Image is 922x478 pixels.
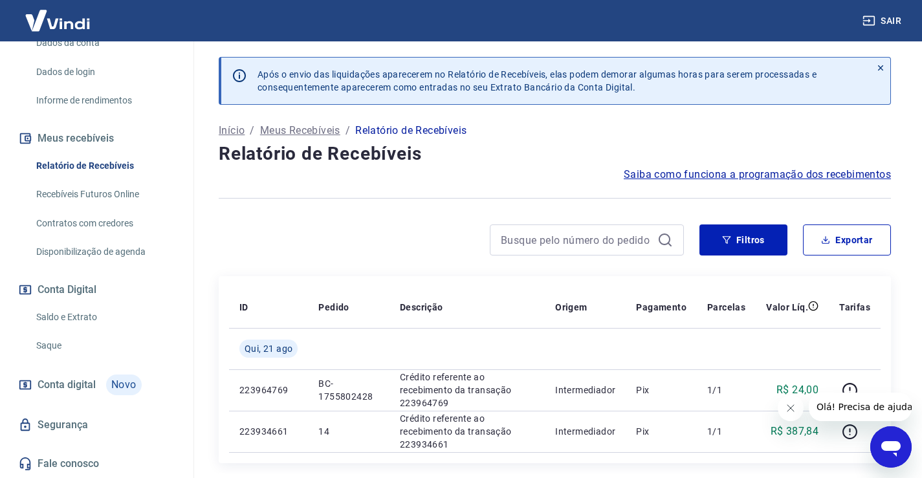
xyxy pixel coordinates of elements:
p: R$ 24,00 [776,382,818,398]
button: Filtros [699,224,787,255]
p: Descrição [400,301,443,314]
a: Disponibilização de agenda [31,239,178,265]
iframe: Fechar mensagem [778,395,804,421]
span: Olá! Precisa de ajuda? [8,9,109,19]
button: Conta Digital [16,276,178,304]
p: Pedido [318,301,349,314]
p: 1/1 [707,384,745,397]
button: Exportar [803,224,891,255]
p: Valor Líq. [766,301,808,314]
p: 223934661 [239,425,298,438]
p: 1/1 [707,425,745,438]
p: Intermediador [555,425,615,438]
p: Pagamento [636,301,686,314]
p: BC-1755802428 [318,377,379,403]
p: / [346,123,350,138]
img: Vindi [16,1,100,40]
a: Saque [31,332,178,359]
span: Qui, 21 ago [245,342,292,355]
a: Dados de login [31,59,178,85]
a: Dados da conta [31,30,178,56]
span: Novo [106,375,142,395]
button: Sair [860,9,906,33]
a: Início [219,123,245,138]
p: Crédito referente ao recebimento da transação 223964769 [400,371,534,409]
p: Parcelas [707,301,745,314]
iframe: Botão para abrir a janela de mensagens [870,426,912,468]
button: Meus recebíveis [16,124,178,153]
span: Conta digital [38,376,96,394]
p: Pix [636,425,686,438]
h4: Relatório de Recebíveis [219,141,891,167]
p: ID [239,301,248,314]
a: Contratos com credores [31,210,178,237]
a: Meus Recebíveis [260,123,340,138]
p: Tarifas [839,301,870,314]
a: Recebíveis Futuros Online [31,181,178,208]
p: Crédito referente ao recebimento da transação 223934661 [400,412,534,451]
p: / [250,123,254,138]
p: Intermediador [555,384,615,397]
iframe: Mensagem da empresa [809,393,912,421]
a: Relatório de Recebíveis [31,153,178,179]
a: Saldo e Extrato [31,304,178,331]
p: Origem [555,301,587,314]
a: Segurança [16,411,178,439]
p: Relatório de Recebíveis [355,123,466,138]
a: Saiba como funciona a programação dos recebimentos [624,167,891,182]
a: Conta digitalNovo [16,369,178,400]
p: Pix [636,384,686,397]
a: Informe de rendimentos [31,87,178,114]
p: 14 [318,425,379,438]
a: Fale conosco [16,450,178,478]
p: 223964769 [239,384,298,397]
p: Após o envio das liquidações aparecerem no Relatório de Recebíveis, elas podem demorar algumas ho... [258,68,817,94]
p: R$ 387,84 [771,424,819,439]
input: Busque pelo número do pedido [501,230,652,250]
